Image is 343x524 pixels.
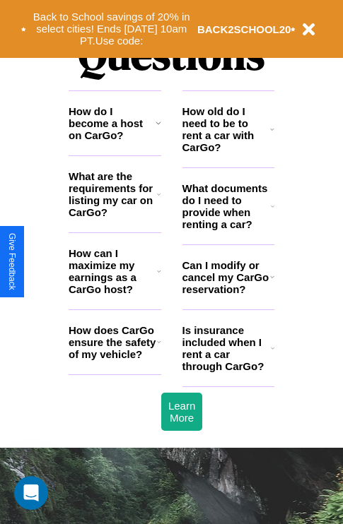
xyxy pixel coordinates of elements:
b: BACK2SCHOOL20 [197,23,291,35]
button: Learn More [161,393,202,431]
iframe: Intercom live chat [14,476,48,510]
h3: What are the requirements for listing my car on CarGo? [69,170,157,218]
h3: What documents do I need to provide when renting a car? [182,182,272,230]
h3: Can I modify or cancel my CarGo reservation? [182,259,270,295]
h3: How old do I need to be to rent a car with CarGo? [182,105,271,153]
h3: How does CarGo ensure the safety of my vehicle? [69,324,157,360]
h3: How do I become a host on CarGo? [69,105,156,141]
h3: How can I maximize my earnings as a CarGo host? [69,247,157,295]
button: Back to School savings of 20% in select cities! Ends [DATE] 10am PT.Use code: [26,7,197,51]
div: Give Feedback [7,233,17,290]
h3: Is insurance included when I rent a car through CarGo? [182,324,271,372]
